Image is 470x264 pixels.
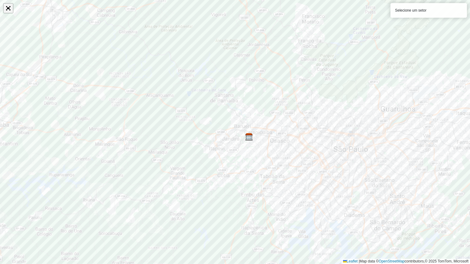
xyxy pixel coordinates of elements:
div: Map data © contributors,© 2025 TomTom, Microsoft [341,259,470,264]
a: Leaflet [343,259,358,263]
a: Abrir mapa em tela cheia [4,4,13,13]
div: Selecione um setor [390,3,467,18]
a: OpenStreetMap [379,259,405,263]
